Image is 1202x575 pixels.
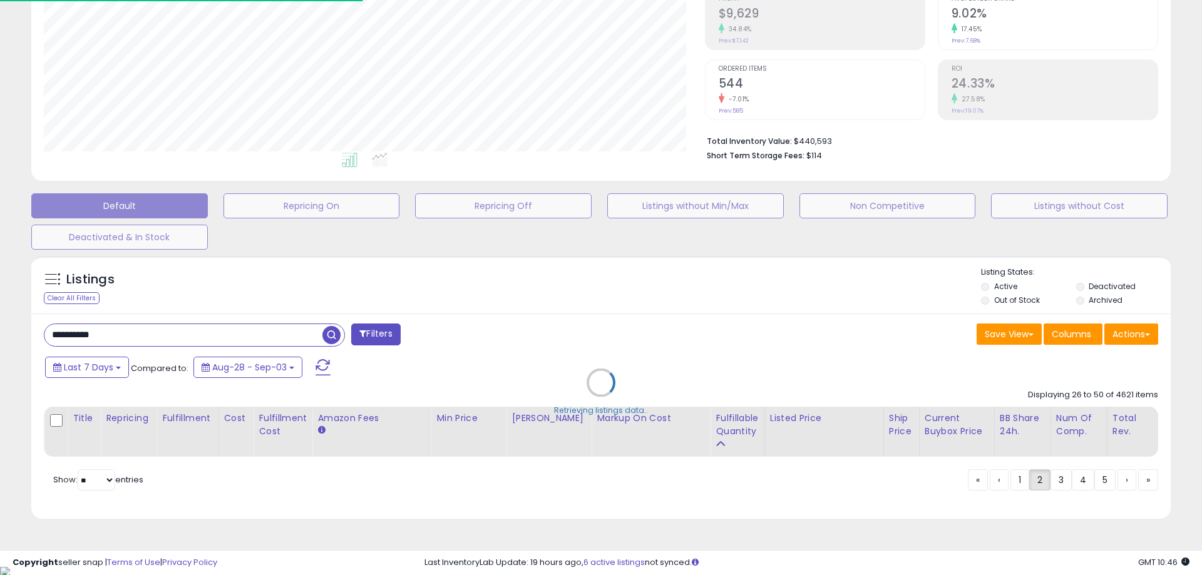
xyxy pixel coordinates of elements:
[719,107,743,114] small: Prev: 585
[952,66,1158,73] span: ROI
[607,193,784,218] button: Listings without Min/Max
[162,556,217,568] a: Privacy Policy
[31,225,208,250] button: Deactivated & In Stock
[13,557,217,569] div: seller snap | |
[719,37,749,44] small: Prev: $7,142
[13,556,58,568] strong: Copyright
[1138,556,1189,568] span: 2025-09-11 10:46 GMT
[719,76,925,93] h2: 544
[707,133,1149,148] li: $440,593
[415,193,592,218] button: Repricing Off
[724,24,752,34] small: 34.84%
[107,556,160,568] a: Terms of Use
[952,37,980,44] small: Prev: 7.68%
[554,404,648,415] div: Retrieving listings data..
[957,24,982,34] small: 17.45%
[707,136,792,146] b: Total Inventory Value:
[799,193,976,218] button: Non Competitive
[952,76,1158,93] h2: 24.33%
[957,94,985,104] small: 27.58%
[952,6,1158,23] h2: 9.02%
[952,107,984,114] small: Prev: 19.07%
[707,150,804,161] b: Short Term Storage Fees:
[806,150,822,161] span: $114
[31,193,208,218] button: Default
[424,557,1189,569] div: Last InventoryLab Update: 19 hours ago, not synced.
[719,6,925,23] h2: $9,629
[719,66,925,73] span: Ordered Items
[724,94,749,104] small: -7.01%
[583,556,645,568] a: 6 active listings
[223,193,400,218] button: Repricing On
[991,193,1168,218] button: Listings without Cost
